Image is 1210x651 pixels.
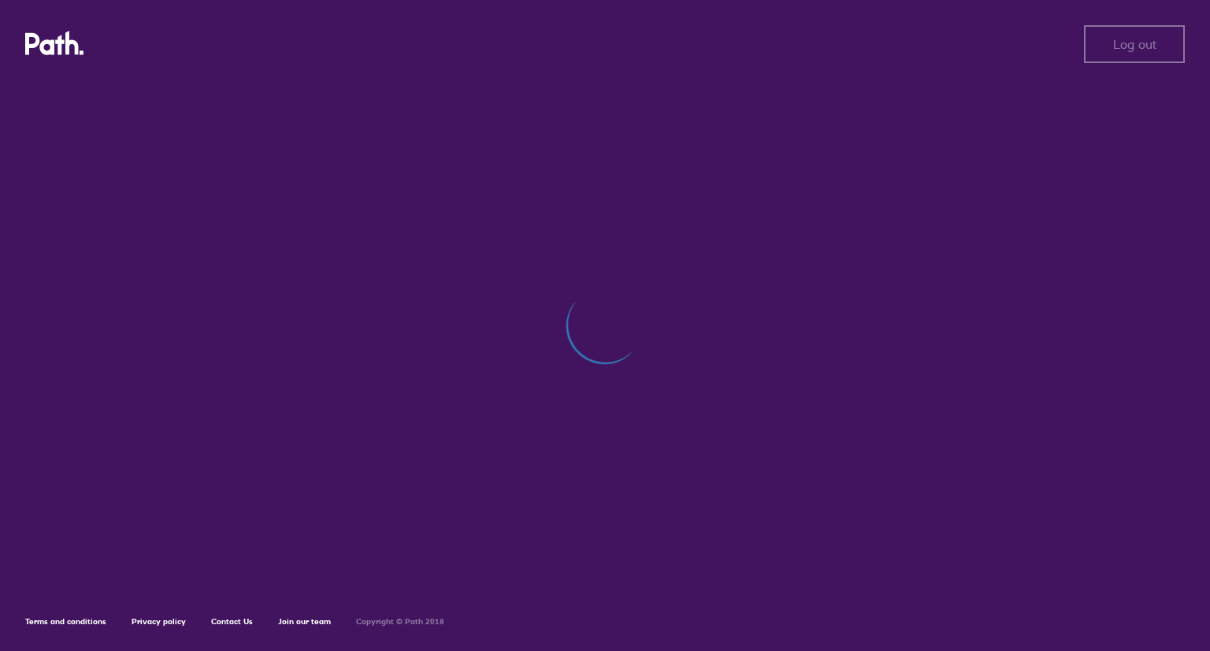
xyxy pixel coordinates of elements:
[1113,37,1156,51] span: Log out
[1084,25,1185,63] button: Log out
[278,616,331,627] a: Join our team
[356,617,444,627] h6: Copyright © Path 2018
[25,616,106,627] a: Terms and conditions
[211,616,253,627] a: Contact Us
[132,616,186,627] a: Privacy policy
